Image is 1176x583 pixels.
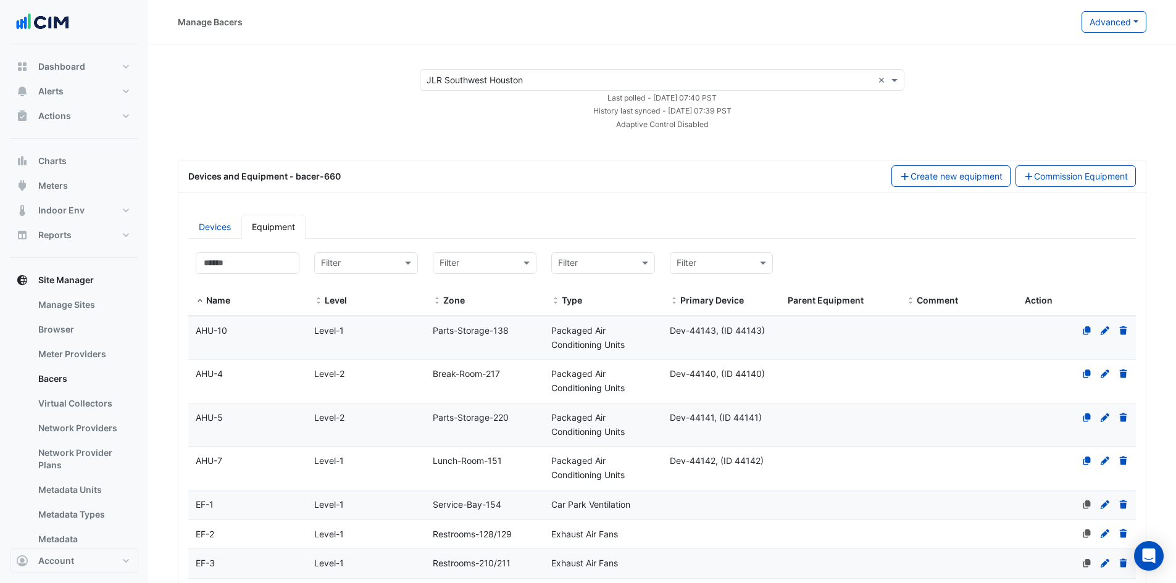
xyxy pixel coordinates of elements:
[314,325,344,336] span: Level-1
[38,555,74,567] span: Account
[1118,558,1129,568] a: Delete
[670,368,765,379] span: Dev-44140, (ID 44140)
[196,368,223,379] span: AHU-4
[551,529,618,539] span: Exhaust Air Fans
[670,325,765,336] span: Dev-44143, (ID 44143)
[28,440,138,478] a: Network Provider Plans
[196,296,204,306] span: Name
[551,455,625,480] span: Packaged Air Conditioning Units
[616,120,709,129] small: Adaptive Control Disabled
[670,455,764,466] span: Dev-44142, (ID 44142)
[325,295,347,305] span: Level
[10,198,138,223] button: Indoor Env
[10,548,138,573] button: Account
[1099,325,1111,336] a: Edit
[28,478,138,502] a: Metadata Units
[551,558,618,568] span: Exhaust Air Fans
[196,499,214,510] span: EF-1
[1082,455,1093,466] a: Clone Equipment
[1025,295,1053,305] span: Action
[10,223,138,247] button: Reports
[16,204,28,217] app-icon: Indoor Env
[1082,529,1093,539] a: No primary device defined
[593,106,732,115] small: Mon 15-Sep-2025 18:39 CDT
[28,292,138,317] a: Manage Sites
[1082,558,1093,568] a: No primary device defined
[38,180,68,192] span: Meters
[1082,412,1093,423] a: Clone Equipment
[917,295,958,305] span: Comment
[314,558,344,568] span: Level-1
[433,455,502,466] span: Lunch-Room-151
[1118,412,1129,423] a: Delete
[10,173,138,198] button: Meters
[680,295,744,305] span: Primary Device
[28,416,138,440] a: Network Providers
[196,412,223,423] span: AHU-5
[551,368,625,393] span: Packaged Air Conditioning Units
[16,155,28,167] app-icon: Charts
[670,412,762,423] span: Dev-44141, (ID 44141)
[188,215,241,239] a: Devices
[16,110,28,122] app-icon: Actions
[16,229,28,241] app-icon: Reports
[1099,529,1111,539] a: Edit
[38,85,64,97] span: Alerts
[16,85,28,97] app-icon: Alerts
[433,529,512,539] span: Restrooms-128/129
[206,295,230,305] span: Name
[1099,368,1111,379] a: Edit
[196,558,215,568] span: EF-3
[433,558,511,568] span: Restrooms-210/211
[1082,11,1146,33] button: Advanced
[1118,455,1129,466] a: Delete
[241,215,306,239] a: Equipment
[891,165,1011,187] button: Create new equipment
[314,455,344,466] span: Level-1
[551,412,625,437] span: Packaged Air Conditioning Units
[28,502,138,527] a: Metadata Types
[1118,499,1129,510] a: Delete
[433,368,500,379] span: Break-Room-217
[15,10,70,35] img: Company Logo
[38,155,67,167] span: Charts
[196,529,214,539] span: EF-2
[314,499,344,510] span: Level-1
[28,527,138,552] a: Metadata
[433,499,501,510] span: Service-Bay-154
[670,296,678,306] span: Primary Device
[16,60,28,73] app-icon: Dashboard
[10,79,138,104] button: Alerts
[10,54,138,79] button: Dashboard
[314,412,344,423] span: Level-2
[1099,412,1111,423] a: Edit
[10,268,138,292] button: Site Manager
[196,325,227,336] span: AHU-10
[10,104,138,128] button: Actions
[906,296,915,306] span: Comment
[314,368,344,379] span: Level-2
[551,499,630,510] span: Car Park Ventilation
[433,296,441,306] span: Zone
[16,180,28,192] app-icon: Meters
[1082,368,1093,379] a: Clone Equipment
[1082,499,1093,510] a: No primary device defined
[38,229,72,241] span: Reports
[551,325,625,350] span: Packaged Air Conditioning Units
[607,93,717,102] small: Mon 15-Sep-2025 18:40 CDT
[16,274,28,286] app-icon: Site Manager
[1099,499,1111,510] a: Edit
[878,73,888,86] span: Clear
[433,325,509,336] span: Parts-Storage-138
[1118,325,1129,336] a: Delete
[38,274,94,286] span: Site Manager
[788,295,864,305] span: Parent Equipment
[433,412,509,423] span: Parts-Storage-220
[38,110,71,122] span: Actions
[181,170,884,183] div: Devices and Equipment - bacer-660
[1099,558,1111,568] a: Edit
[314,529,344,539] span: Level-1
[1099,455,1111,466] a: Edit
[1134,541,1164,571] div: Open Intercom Messenger
[314,296,323,306] span: Level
